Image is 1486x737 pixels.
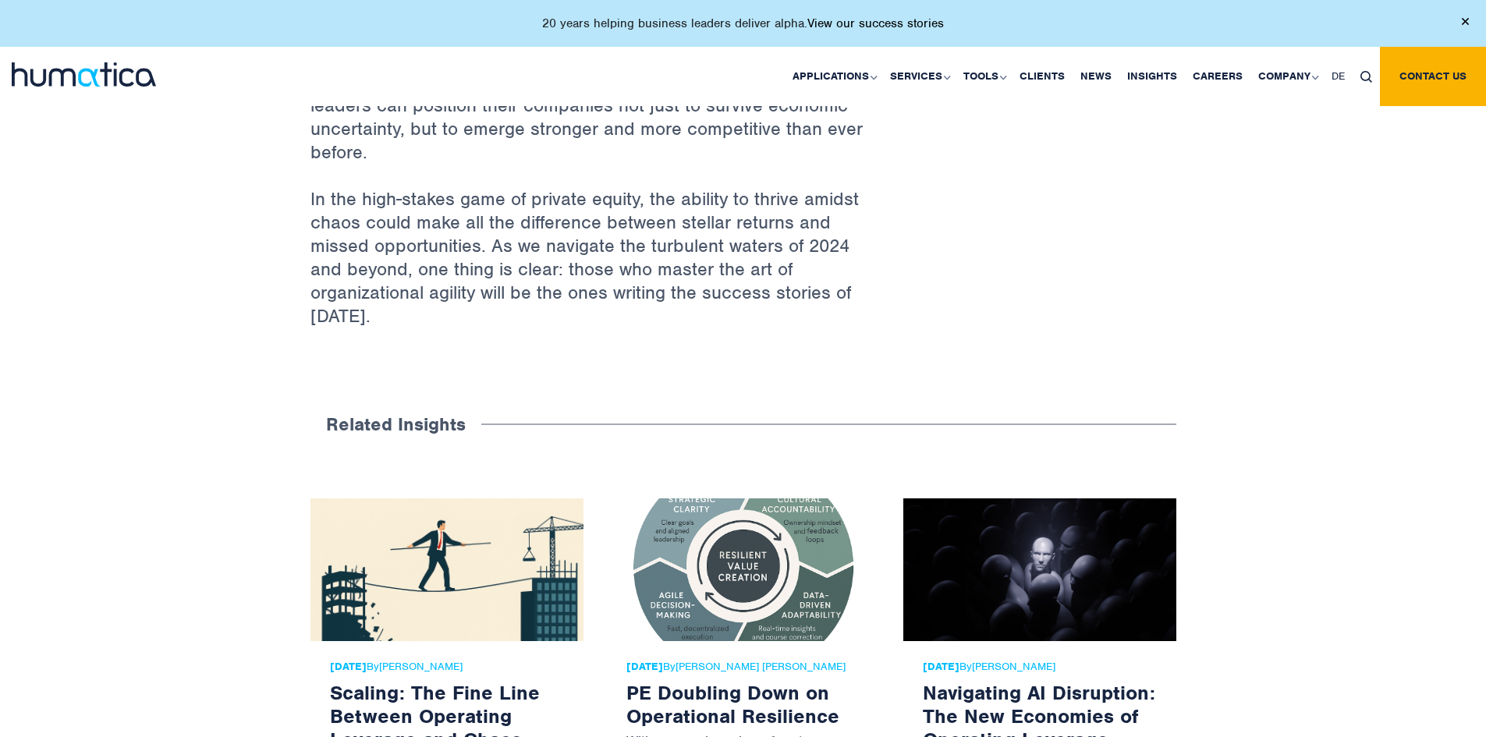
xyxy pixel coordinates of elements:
p: 20 years helping business leaders deliver alpha. [542,16,944,31]
a: News [1073,47,1119,106]
span: By [626,661,860,673]
img: Scaling: The Fine Line Between Operating Leverage and Chaos [310,498,583,641]
a: Insights [1119,47,1185,106]
a: [PERSON_NAME] [379,660,463,673]
a: [PERSON_NAME] [PERSON_NAME] [676,660,846,673]
a: Clients [1012,47,1073,106]
a: Company [1250,47,1324,106]
a: [PERSON_NAME] [972,660,1055,673]
p: In the high-stakes game of private equity, the ability to thrive amidst chaos could make all the ... [310,187,880,351]
span: DE [1332,69,1345,83]
a: Careers [1185,47,1250,106]
a: View our success stories [807,16,944,31]
a: Applications [785,47,882,106]
p: By fostering these key behaviours and creating a culture of agility, leaders can position their c... [310,70,880,187]
strong: [DATE] [923,660,959,673]
strong: [DATE] [330,660,367,673]
a: DE [1324,47,1353,106]
img: logo [12,62,156,87]
img: search_icon [1360,71,1372,83]
h3: Related Insights [310,398,481,452]
a: Tools [956,47,1012,106]
img: PE Doubling Down on Operational Resilience [607,498,880,641]
span: By [923,661,1157,673]
a: Contact us [1380,47,1486,106]
span: By [330,661,564,673]
a: PE Doubling Down on Operational Resilience [626,680,839,728]
a: Services [882,47,956,106]
strong: [DATE] [626,660,663,673]
img: Navigating AI Disruption: The New Economies of Operating Leverage [903,498,1176,641]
